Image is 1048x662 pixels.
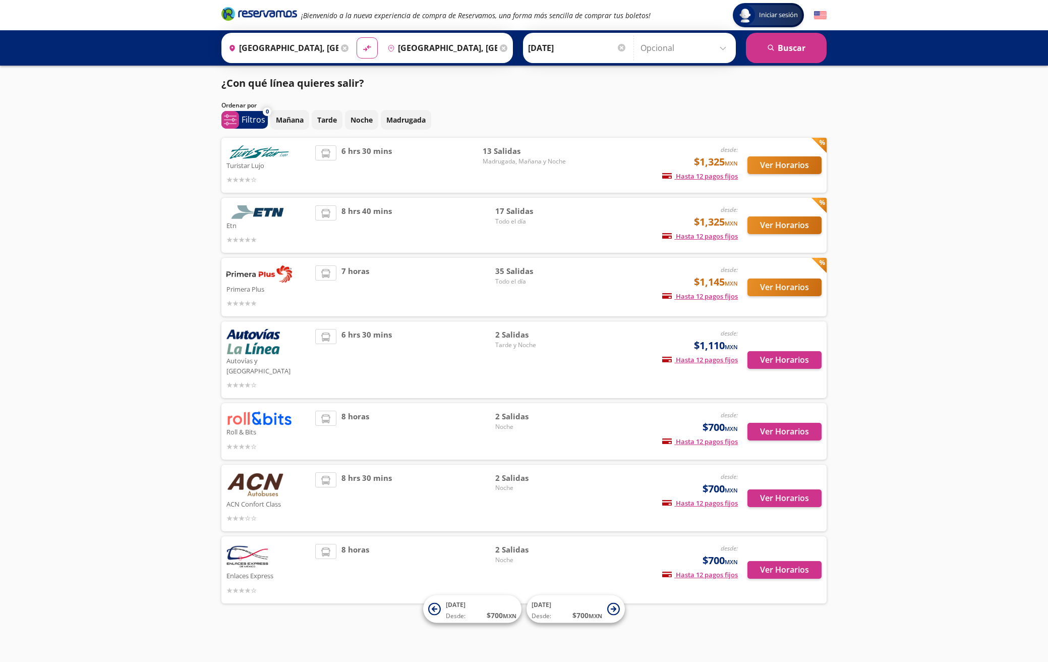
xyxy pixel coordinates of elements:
button: English [814,9,827,22]
small: MXN [725,558,738,566]
span: $1,325 [694,214,738,230]
span: 2 Salidas [495,411,566,422]
small: MXN [725,343,738,351]
em: desde: [721,205,738,214]
p: Etn [226,219,310,231]
span: $700 [703,553,738,568]
span: 0 [266,107,269,116]
img: Enlaces Express [226,544,268,569]
p: Noche [351,115,373,125]
i: Brand Logo [221,6,297,21]
span: Hasta 12 pagos fijos [662,292,738,301]
span: [DATE] [446,600,465,609]
span: 7 horas [341,265,369,309]
em: ¡Bienvenido a la nueva experiencia de compra de Reservamos, una forma más sencilla de comprar tus... [301,11,651,20]
p: Ordenar por [221,101,257,110]
p: Turistar Lujo [226,159,310,171]
span: Iniciar sesión [755,10,802,20]
span: 8 hrs 30 mins [341,472,392,524]
p: Tarde [317,115,337,125]
p: Mañana [276,115,304,125]
button: Buscar [746,33,827,63]
img: Etn [226,205,292,219]
span: [DATE] [532,600,551,609]
input: Opcional [641,35,731,61]
span: $700 [703,481,738,496]
span: Todo el día [495,277,566,286]
input: Elegir Fecha [528,35,627,61]
em: desde: [721,411,738,419]
span: Hasta 12 pagos fijos [662,570,738,579]
button: 0Filtros [221,111,268,129]
em: desde: [721,329,738,338]
span: 8 horas [341,544,369,596]
small: MXN [725,219,738,227]
button: Madrugada [381,110,431,130]
span: 2 Salidas [495,544,566,556]
span: $1,325 [694,154,738,170]
button: Mañana [270,110,309,130]
button: Noche [345,110,378,130]
span: Noche [495,422,566,431]
small: MXN [725,486,738,494]
button: Ver Horarios [747,216,822,234]
small: MXN [725,159,738,167]
span: 17 Salidas [495,205,566,217]
span: Desde: [532,612,551,621]
button: Ver Horarios [747,156,822,174]
small: MXN [725,425,738,432]
span: Hasta 12 pagos fijos [662,355,738,364]
img: Turistar Lujo [226,145,292,159]
em: desde: [721,265,738,274]
span: 35 Salidas [495,265,566,277]
span: 6 hrs 30 mins [341,145,392,185]
span: $700 [703,420,738,435]
img: Autovías y La Línea [226,329,280,354]
button: [DATE]Desde:$700MXN [423,595,521,623]
button: Ver Horarios [747,489,822,507]
p: Enlaces Express [226,569,310,581]
span: 2 Salidas [495,329,566,341]
img: Primera Plus [226,265,292,283]
span: Todo el día [495,217,566,226]
p: Madrugada [386,115,426,125]
small: MXN [503,612,516,620]
span: $ 700 [572,610,602,621]
span: 6 hrs 30 mins [341,329,392,391]
span: 8 horas [341,411,369,452]
small: MXN [589,612,602,620]
p: ACN Confort Class [226,498,310,510]
button: Ver Horarios [747,423,822,440]
span: Hasta 12 pagos fijos [662,232,738,241]
span: 13 Salidas [483,145,566,157]
p: Autovías y [GEOGRAPHIC_DATA] [226,354,310,376]
span: Hasta 12 pagos fijos [662,172,738,181]
span: $ 700 [487,610,516,621]
button: Ver Horarios [747,351,822,369]
span: Tarde y Noche [495,341,566,350]
input: Buscar Origen [224,35,338,61]
span: 2 Salidas [495,472,566,484]
span: Noche [495,556,566,565]
button: Ver Horarios [747,561,822,579]
a: Brand Logo [221,6,297,24]
span: Noche [495,483,566,492]
p: Filtros [242,114,265,126]
p: Roll & Bits [226,425,310,437]
span: 8 hrs 40 mins [341,205,392,245]
p: Primera Plus [226,283,310,295]
button: Tarde [312,110,342,130]
button: Ver Horarios [747,279,822,296]
em: desde: [721,472,738,481]
span: Hasta 12 pagos fijos [662,499,738,508]
p: ¿Con qué línea quieres salir? [221,76,364,91]
small: MXN [725,280,738,287]
em: desde: [721,145,738,154]
input: Buscar Destino [383,35,497,61]
button: [DATE]Desde:$700MXN [527,595,625,623]
img: ACN Confort Class [226,472,284,498]
img: Roll & Bits [226,411,292,425]
span: Hasta 12 pagos fijos [662,437,738,446]
em: desde: [721,544,738,553]
span: Madrugada, Mañana y Noche [483,157,566,166]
